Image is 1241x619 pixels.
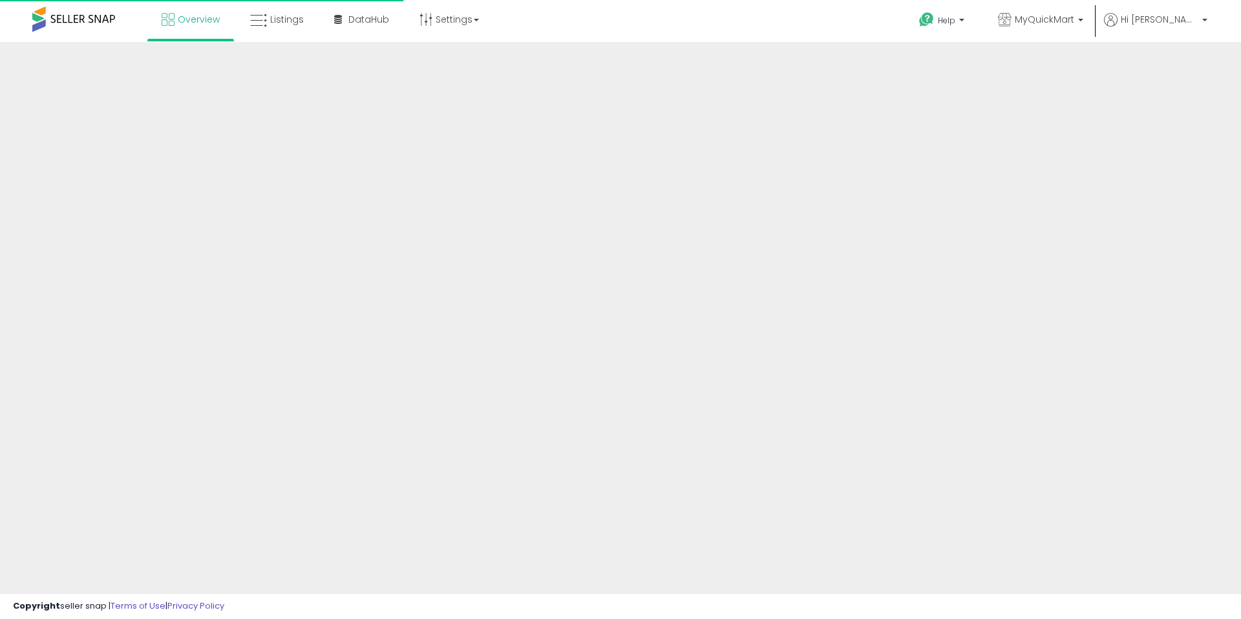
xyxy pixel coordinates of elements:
[909,2,977,42] a: Help
[1015,13,1074,26] span: MyQuickMart
[918,12,935,28] i: Get Help
[348,13,389,26] span: DataHub
[938,15,955,26] span: Help
[1104,13,1207,42] a: Hi [PERSON_NAME]
[178,13,220,26] span: Overview
[1121,13,1198,26] span: Hi [PERSON_NAME]
[270,13,304,26] span: Listings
